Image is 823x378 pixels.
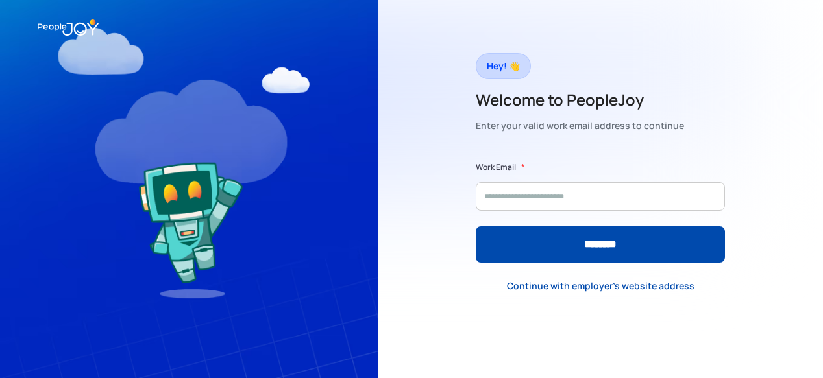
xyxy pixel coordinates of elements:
[476,117,684,135] div: Enter your valid work email address to continue
[476,89,684,110] h2: Welcome to PeopleJoy
[487,57,520,75] div: Hey! 👋
[476,161,725,263] form: Form
[507,279,694,292] div: Continue with employer's website address
[497,272,705,299] a: Continue with employer's website address
[476,161,516,174] label: Work Email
